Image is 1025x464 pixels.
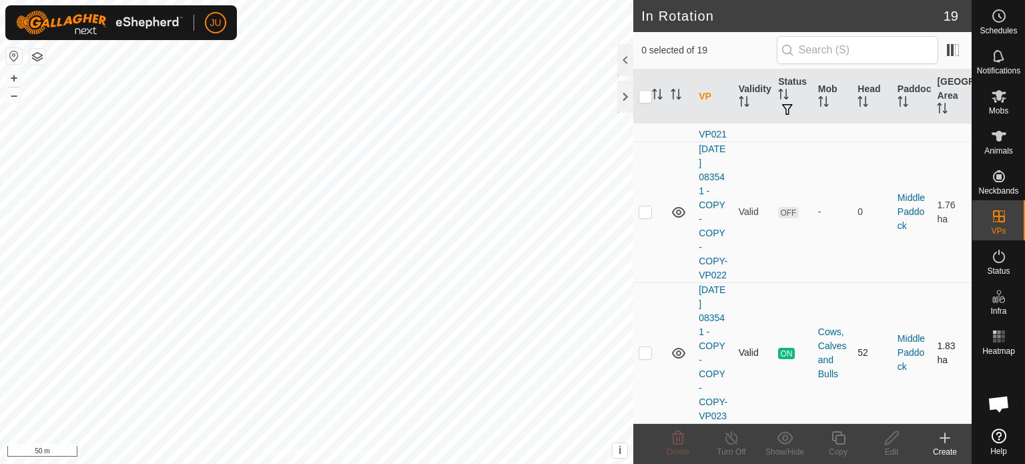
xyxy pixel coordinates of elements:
span: ON [778,348,794,359]
p-sorticon: Activate to sort [739,98,749,109]
span: JU [210,16,221,30]
th: Validity [733,69,773,124]
span: Heatmap [982,347,1015,355]
span: Neckbands [978,187,1018,195]
td: 1.83 ha [932,282,972,423]
p-sorticon: Activate to sort [652,91,663,101]
a: Middle Paddock [898,192,925,231]
p-sorticon: Activate to sort [858,98,868,109]
input: Search (S) [777,36,938,64]
td: 1.76 ha [932,142,972,282]
th: Head [852,69,892,124]
div: Create [918,446,972,458]
span: Infra [990,307,1006,315]
div: Copy [811,446,865,458]
th: Paddock [892,69,932,124]
span: Schedules [980,27,1017,35]
p-sorticon: Activate to sort [778,91,789,101]
th: VP [693,69,733,124]
h2: In Rotation [641,8,944,24]
div: Edit [865,446,918,458]
div: Cows, Calves and Bulls [818,325,847,381]
a: [DATE] 083541 - COPY - COPY - COPY-VP021 [699,3,727,140]
span: VPs [991,227,1006,235]
a: Middle Paddock [898,333,925,372]
p-sorticon: Activate to sort [671,91,681,101]
span: Status [987,267,1010,275]
span: OFF [778,207,798,218]
p-sorticon: Activate to sort [898,98,908,109]
span: 19 [944,6,958,26]
button: Map Layers [29,49,45,65]
button: – [6,87,22,103]
button: Reset Map [6,48,22,64]
td: Valid [733,142,773,282]
a: [DATE] 083541 - COPY - COPY - COPY-VP023 [699,284,727,421]
a: Help [972,423,1025,461]
span: Mobs [989,107,1008,115]
a: Privacy Policy [264,447,314,459]
span: Notifications [977,67,1020,75]
img: Gallagher Logo [16,11,183,35]
th: Status [773,69,813,124]
p-sorticon: Activate to sort [818,98,829,109]
span: i [619,445,621,456]
th: [GEOGRAPHIC_DATA] Area [932,69,972,124]
a: Contact Us [330,447,369,459]
span: 0 selected of 19 [641,43,776,57]
td: 0 [852,142,892,282]
td: Valid [733,282,773,423]
a: Open chat [979,384,1019,424]
a: [DATE] 083541 - COPY - COPY - COPY-VP022 [699,144,727,280]
button: i [613,443,627,458]
span: Animals [984,147,1013,155]
th: Mob [813,69,853,124]
div: Show/Hide [758,446,811,458]
span: Delete [667,447,690,457]
div: Turn Off [705,446,758,458]
p-sorticon: Activate to sort [937,105,948,115]
button: + [6,70,22,86]
div: - [818,205,847,219]
span: Help [990,447,1007,455]
td: 52 [852,282,892,423]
